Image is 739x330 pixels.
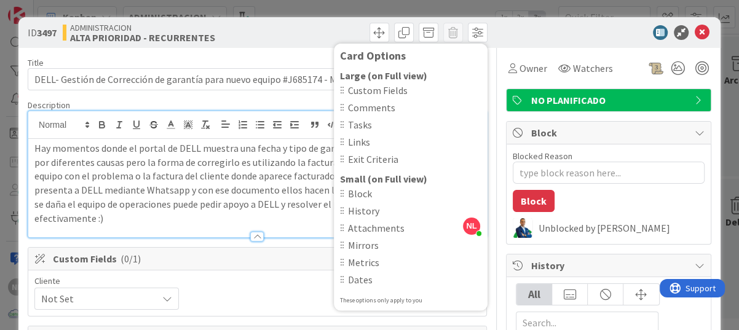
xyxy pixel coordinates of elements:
input: type card name here... [28,68,487,90]
div: Unblocked by [PERSON_NAME] [539,222,705,234]
p: Hay momentos donde el portal de DELL muestra una fecha y tipo de garantía que esta errada, esto o... [34,141,480,225]
span: NL [463,218,480,235]
span: Mirrors [348,238,481,253]
span: History [348,203,481,218]
span: Metrics [348,255,481,270]
button: Block [513,190,555,212]
div: These options only apply to you [340,296,481,305]
label: Blocked Reason [513,151,572,162]
label: Title [28,57,44,68]
span: Description [28,100,70,111]
span: Exit Criteria [348,152,481,167]
b: ALTA PRIORIDAD - RECURRENTES [70,33,215,42]
div: Card Options [340,50,481,62]
b: Large (on Full view) [340,69,427,82]
div: Cliente [34,277,179,285]
span: Custom Fields [348,83,481,98]
span: Dates [348,272,481,287]
span: ( 0/1 ) [121,253,141,265]
span: Support [26,2,56,17]
b: 3497 [37,26,57,39]
span: Block [531,125,689,140]
span: NO PLANIFICADO [531,93,689,108]
span: Not Set [41,290,151,307]
span: ADMINISTRACION [70,23,215,33]
div: All [516,284,552,305]
span: ID [28,25,57,40]
img: GA [513,218,532,238]
span: Comments [348,100,481,115]
b: Small (on Full view) [340,173,427,185]
span: Custom Fields [53,251,464,266]
span: Block [348,186,481,201]
span: Tasks [348,117,481,132]
span: Watchers [573,61,613,76]
span: Links [348,135,481,149]
span: Owner [520,61,547,76]
span: Attachments [348,221,481,235]
span: History [531,258,689,273]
